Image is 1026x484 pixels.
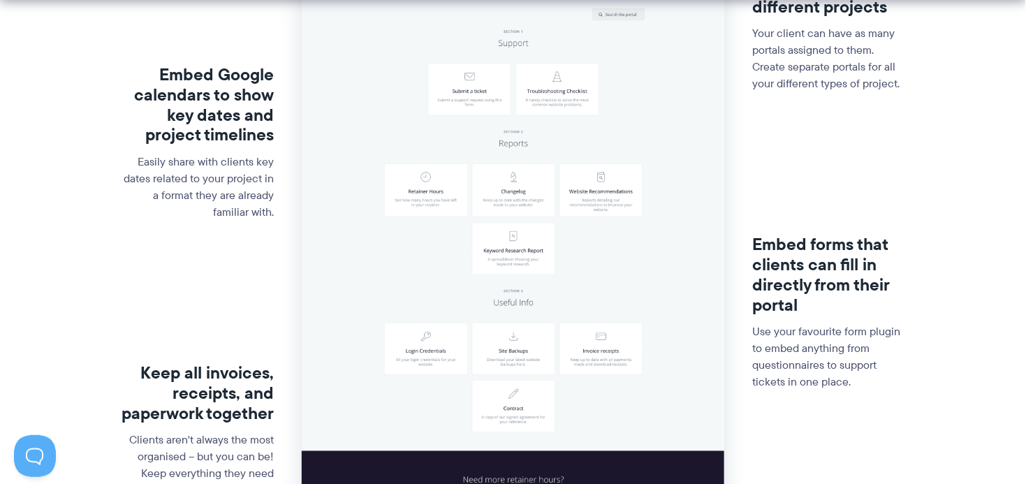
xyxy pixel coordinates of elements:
[752,235,905,315] h3: Embed forms that clients can fill in directly from their portal
[121,363,274,423] h3: Keep all invoices, receipts, and paperwork together
[121,65,274,145] h3: Embed Google calendars to show key dates and project timelines
[752,25,905,92] p: Your client can have as many portals assigned to them. Create separate portals for all your diffe...
[752,323,905,390] p: Use your favourite form plugin to embed anything from questionnaires to support tickets in one pl...
[14,435,56,477] iframe: Toggle Customer Support
[121,154,274,221] p: Easily share with clients key dates related to your project in a format they are already familiar...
